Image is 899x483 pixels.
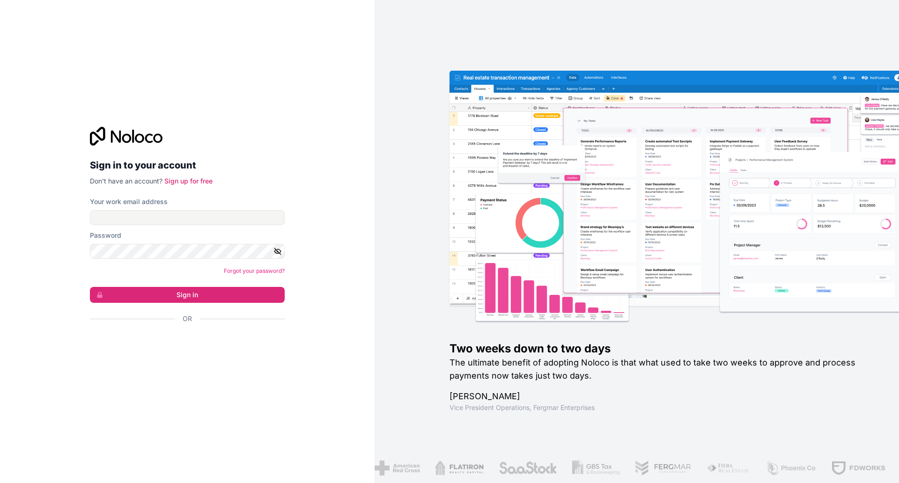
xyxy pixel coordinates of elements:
label: Your work email address [90,197,168,206]
button: Sign in [90,287,285,303]
input: Email address [90,210,285,225]
a: Forgot your password? [224,267,285,274]
input: Password [90,244,285,259]
img: /assets/phoenix-BREaitsQ.png [698,461,749,476]
label: Password [90,231,121,240]
h2: The ultimate benefit of adopting Noloco is that what used to take two weeks to approve and proces... [449,356,869,382]
h1: Two weeks down to two days [449,341,869,356]
a: Sign up for free [164,177,213,185]
h1: Vice President Operations , Fergmar Enterprises [449,403,869,412]
span: Don't have an account? [90,177,162,185]
img: /assets/fergmar-CudnrXN5.png [567,461,624,476]
span: Or [183,314,192,323]
img: /assets/fiera-fwj2N5v4.png [639,461,683,476]
h1: [PERSON_NAME] [449,390,869,403]
img: /assets/fdworks-Bi04fVtw.png [763,461,818,476]
img: /assets/saastock-C6Zbiodz.png [431,461,489,476]
img: /assets/flatiron-C8eUkumj.png [368,461,416,476]
iframe: Sign in with Google Button [85,334,282,354]
h2: Sign in to your account [90,157,285,174]
img: /assets/baldridge-DxmPIwAm.png [833,461,894,476]
img: /assets/gbstax-C-GtDUiK.png [505,461,553,476]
